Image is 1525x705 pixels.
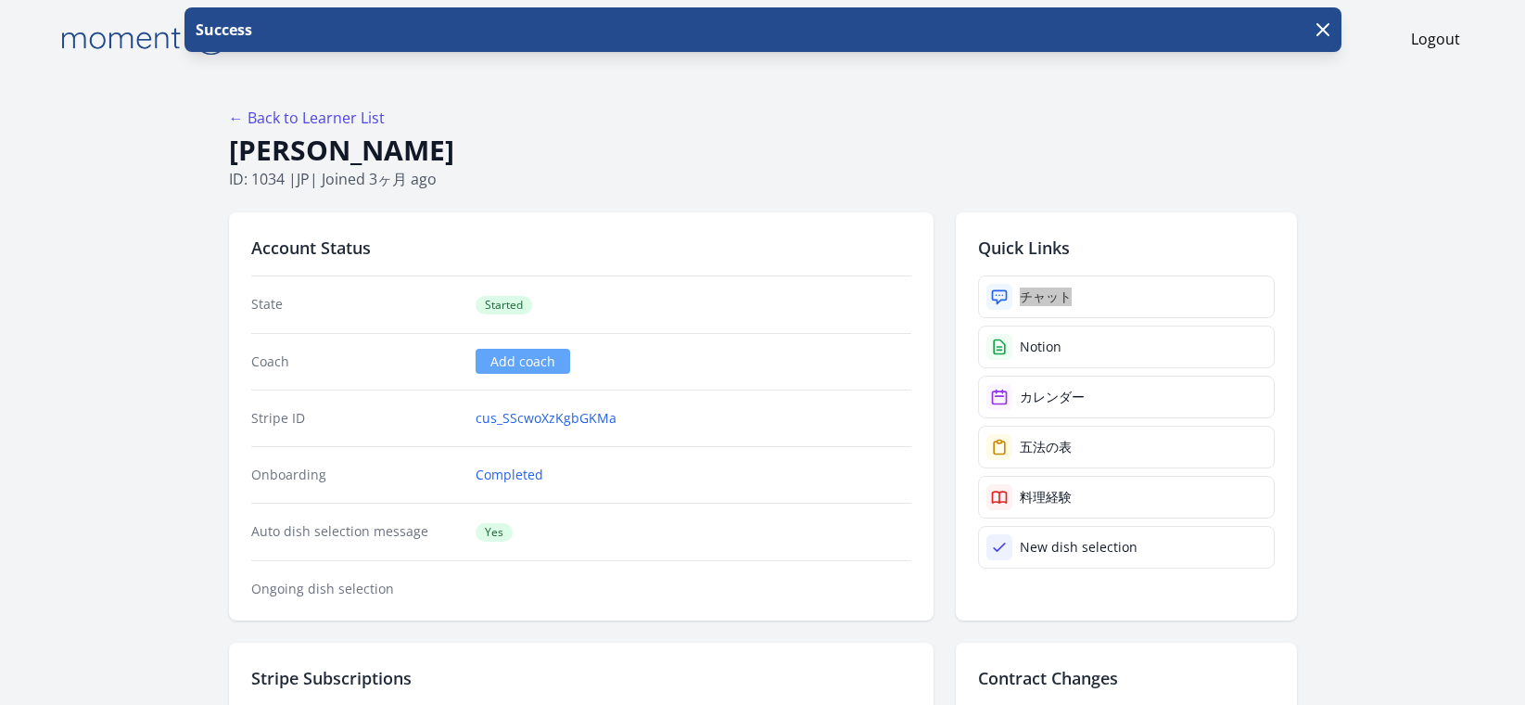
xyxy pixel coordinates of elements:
dt: Ongoing dish selection [251,580,462,598]
div: New dish selection [1020,538,1137,557]
h2: Account Status [251,235,911,261]
a: Notion [978,326,1275,368]
dt: Auto dish selection message [251,522,462,542]
p: Success [192,19,252,41]
h2: Stripe Subscriptions [251,665,911,691]
a: チャット [978,276,1275,318]
a: cus_SScwoXzKgbGKMa [476,409,616,428]
a: Add coach [476,349,570,374]
a: 料理経験 [978,476,1275,519]
dt: State [251,295,462,314]
div: 五法の表 [1020,438,1072,456]
a: ← Back to Learner List [229,108,385,128]
h2: Contract Changes [978,665,1275,691]
div: Notion [1020,338,1061,356]
h2: Quick Links [978,235,1275,261]
a: New dish selection [978,526,1275,569]
a: Completed [476,466,543,484]
p: ID: 1034 | | Joined 3ヶ月 ago [229,168,1297,190]
a: カレンダー [978,376,1275,418]
dt: Coach [251,352,462,371]
dt: Onboarding [251,466,462,484]
span: jp [297,169,310,189]
div: 料理経験 [1020,488,1072,506]
div: チャット [1020,288,1072,306]
div: カレンダー [1020,388,1085,406]
dt: Stripe ID [251,409,462,428]
h1: [PERSON_NAME] [229,133,1297,168]
span: Yes [476,523,513,542]
a: 五法の表 [978,426,1275,468]
span: Started [476,296,532,314]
